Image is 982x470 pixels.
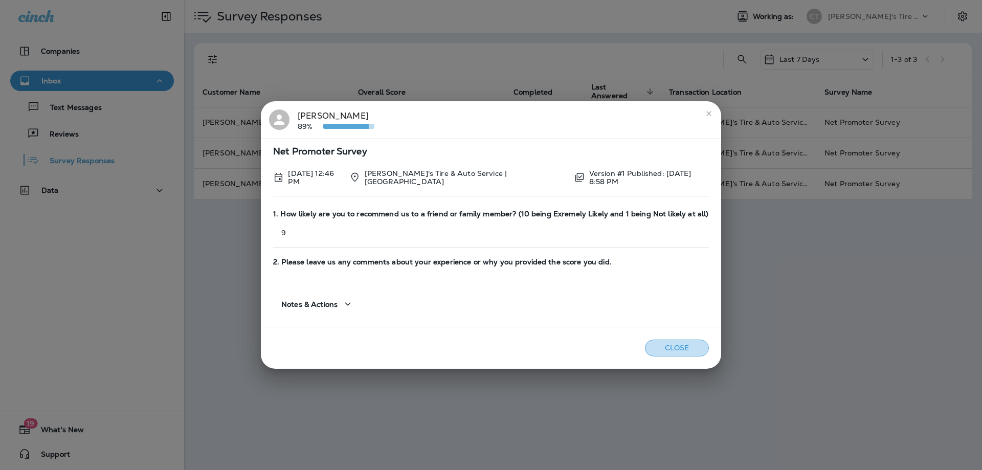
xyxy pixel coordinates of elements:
[298,122,323,130] p: 89%
[273,147,709,156] span: Net Promoter Survey
[298,109,374,131] div: [PERSON_NAME]
[288,169,341,186] p: Sep 4, 2025 12:46 PM
[701,105,717,122] button: close
[365,169,566,186] p: [PERSON_NAME]'s Tire & Auto Service | [GEOGRAPHIC_DATA]
[273,289,362,319] button: Notes & Actions
[273,229,709,237] p: 9
[589,169,709,186] p: Version #1 Published: [DATE] 8:58 PM
[273,210,709,218] span: 1. How likely are you to recommend us to a friend or family member? (10 being Exremely Likely and...
[645,340,709,356] button: Close
[273,258,709,266] span: 2. Please leave us any comments about your experience or why you provided the score you did.
[281,300,338,309] span: Notes & Actions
